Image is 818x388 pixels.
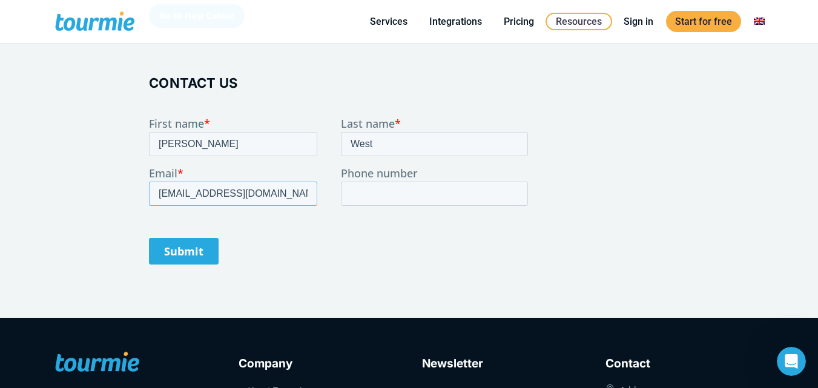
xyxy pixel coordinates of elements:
h3: Company [239,355,397,373]
iframe: Form 0 [149,117,533,275]
a: Start for free [666,11,741,32]
h4: CONTACT US [149,74,533,93]
a: Switch to [745,14,774,29]
a: Integrations [420,14,491,29]
span: Phone number [192,48,269,63]
a: Sign in [615,14,662,29]
h3: Newsletter [422,355,580,373]
a: Pricing [495,14,543,29]
h3: Contact [605,355,764,373]
iframe: Intercom live chat [777,347,806,376]
a: Resources [546,13,612,30]
a: Services [361,14,417,29]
